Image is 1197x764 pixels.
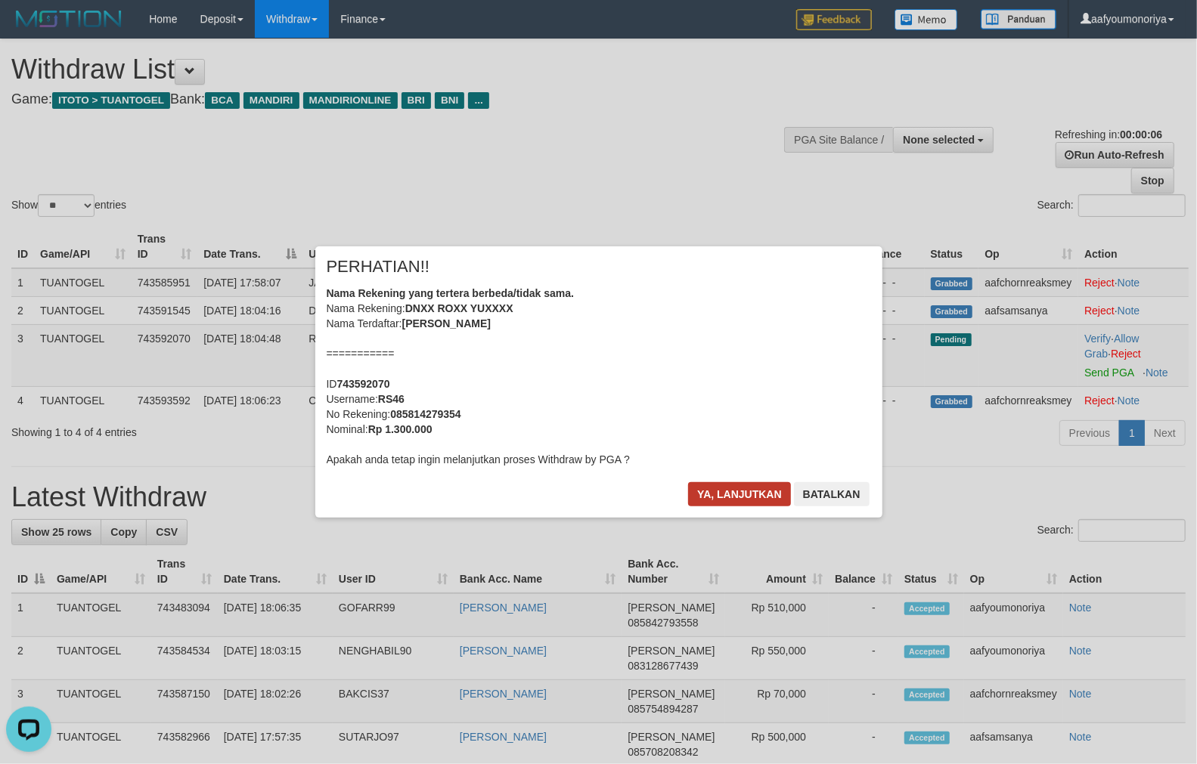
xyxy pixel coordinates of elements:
b: 085814279354 [390,408,461,420]
button: Open LiveChat chat widget [6,6,51,51]
button: Ya, lanjutkan [688,482,791,506]
b: [PERSON_NAME] [402,317,491,329]
b: Nama Rekening yang tertera berbeda/tidak sama. [327,287,575,299]
b: Rp 1.300.000 [368,423,433,435]
span: PERHATIAN!! [327,259,430,274]
button: Batalkan [794,482,870,506]
b: DNXX ROXX YUXXXX [405,302,513,314]
b: 743592070 [337,378,390,390]
div: Nama Rekening: Nama Terdaftar: =========== ID Username: No Rekening: Nominal: Apakah anda tetap i... [327,286,871,467]
b: RS46 [378,393,405,405]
